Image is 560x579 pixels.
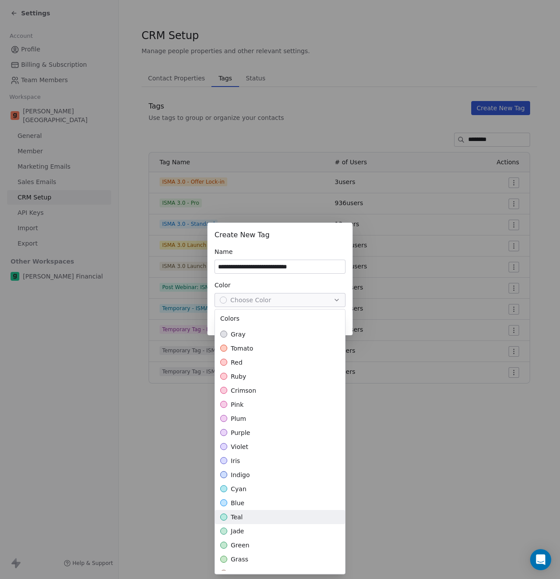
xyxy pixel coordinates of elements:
[231,442,248,451] span: violet
[231,414,246,423] span: plum
[231,569,252,578] span: bronze
[231,527,244,536] span: jade
[231,330,245,339] span: gray
[231,344,253,353] span: tomato
[231,456,240,465] span: iris
[231,541,249,550] span: green
[231,499,244,507] span: blue
[231,485,247,493] span: cyan
[231,470,250,479] span: indigo
[231,386,256,395] span: crimson
[231,428,250,437] span: purple
[231,358,243,367] span: red
[220,315,240,322] span: Colors
[231,372,246,381] span: ruby
[231,555,248,564] span: grass
[231,513,243,521] span: teal
[231,400,244,409] span: pink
